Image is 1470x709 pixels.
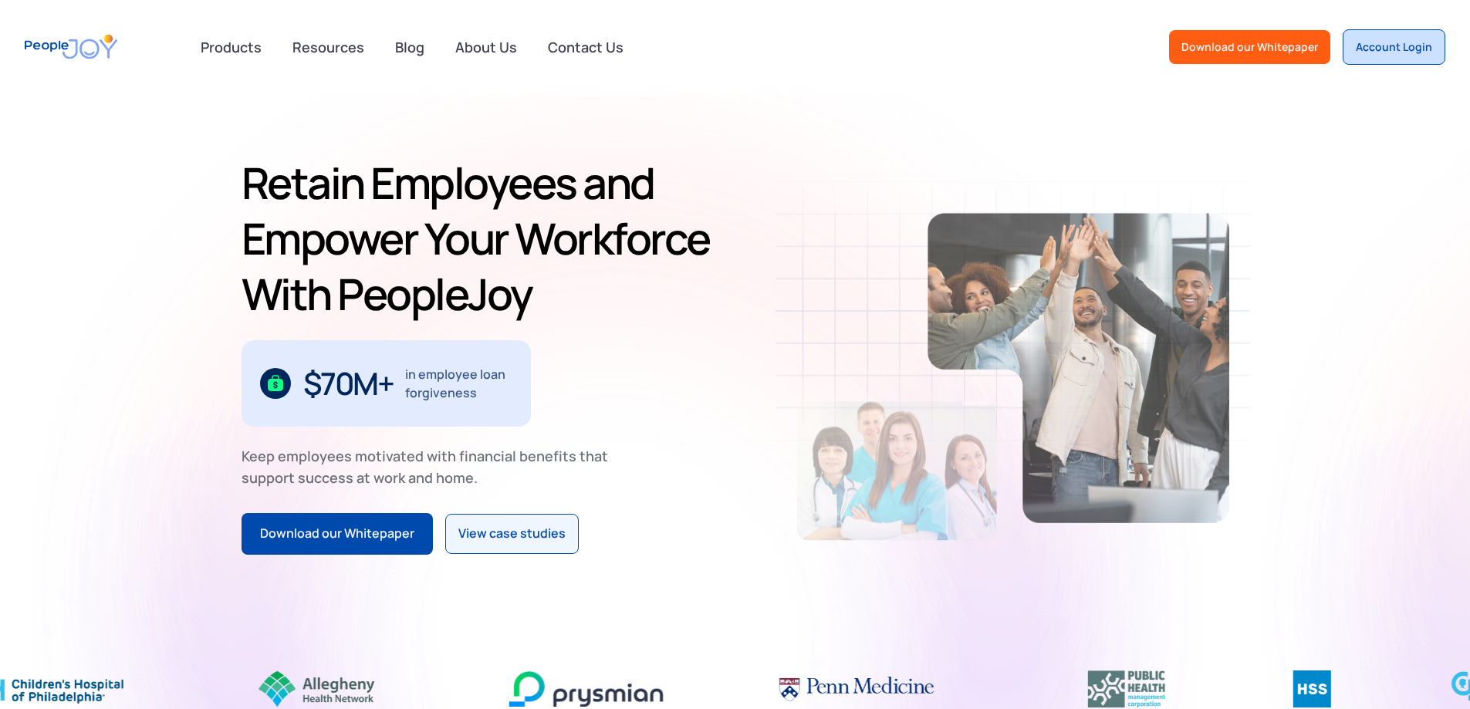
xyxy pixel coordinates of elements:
div: View case studies [458,524,566,544]
h1: Retain Employees and Empower Your Workforce With PeopleJoy [242,155,729,322]
a: View case studies [445,514,579,554]
img: Retain-Employees-PeopleJoy [928,213,1229,523]
a: Blog [386,30,434,64]
a: Resources [283,30,373,64]
div: $70M+ [303,371,394,396]
a: home [25,25,117,69]
div: 1 / 3 [242,340,531,427]
div: Account Login [1356,39,1432,55]
div: Keep employees motivated with financial benefits that support success at work and home. [242,445,621,488]
div: Download our Whitepaper [1181,39,1318,55]
a: Contact Us [539,30,633,64]
div: Products [191,32,271,62]
img: Retain-Employees-PeopleJoy [797,401,997,540]
a: Account Login [1343,29,1445,65]
div: in employee loan forgiveness [405,365,512,402]
a: Download our Whitepaper [1169,30,1330,64]
div: Download our Whitepaper [260,524,414,544]
a: Download our Whitepaper [242,513,433,555]
a: About Us [446,30,526,64]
